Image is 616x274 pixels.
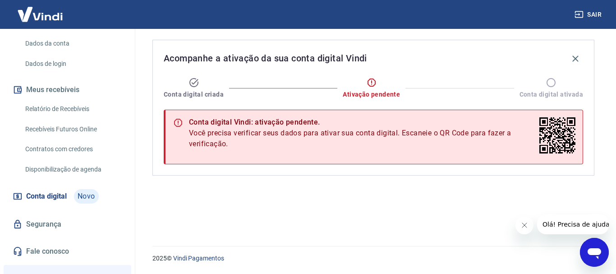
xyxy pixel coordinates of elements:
a: Segurança [11,214,124,234]
div: Conta digital Vindi: ativação pendente. [189,117,536,128]
button: Meus recebíveis [11,80,124,100]
a: Conta digitalNovo [11,186,124,207]
span: Você precisa verificar seus dados para ativar sua conta digital. Escaneie o QR Code para fazer a ... [189,128,536,149]
span: Conta digital [26,190,67,203]
a: Recebíveis Futuros Online [22,120,124,139]
a: Contratos com credores [22,140,124,158]
span: Acompanhe a ativação da sua conta digital Vindi [164,51,367,65]
iframe: Botão para abrir a janela de mensagens [580,238,609,267]
span: Ativação pendente [343,90,400,99]
iframe: Mensagem da empresa [537,214,609,234]
a: Disponibilização de agenda [22,160,124,179]
span: Conta digital ativada [519,90,583,99]
a: Dados de login [22,55,124,73]
a: Vindi Pagamentos [173,255,224,262]
a: Fale conosco [11,241,124,261]
button: Sair [573,6,605,23]
iframe: Fechar mensagem [515,216,533,234]
span: Olá! Precisa de ajuda? [5,6,76,14]
a: Dados da conta [22,34,124,53]
span: Novo [74,189,99,204]
p: 2025 © [152,254,594,263]
a: Relatório de Recebíveis [22,100,124,118]
span: Conta digital criada [164,90,224,99]
img: Vindi [11,0,69,28]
